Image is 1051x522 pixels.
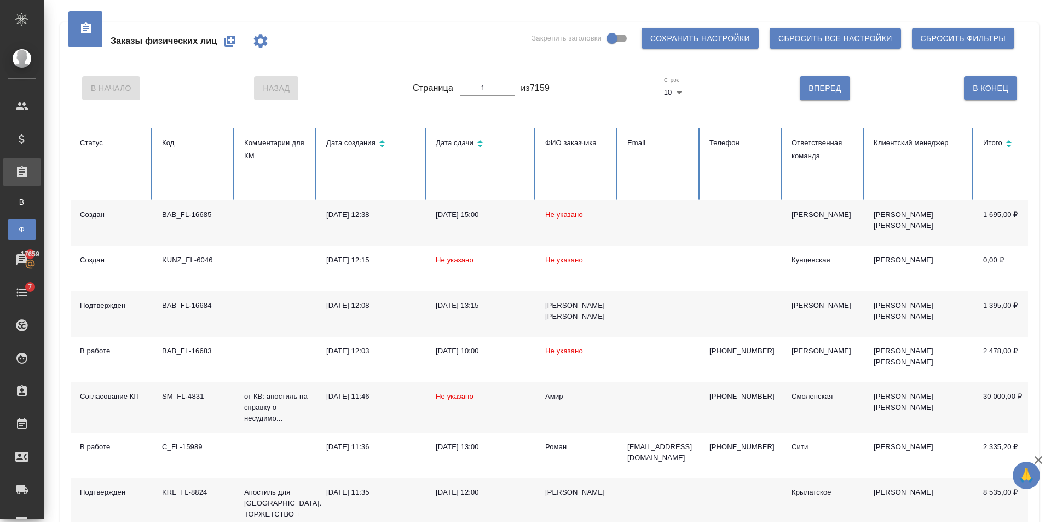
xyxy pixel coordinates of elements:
[664,77,679,83] label: Строк
[326,441,418,452] div: [DATE] 11:36
[80,441,145,452] div: В работе
[545,487,610,498] div: [PERSON_NAME]
[709,441,774,452] p: [PHONE_NUMBER]
[162,300,227,311] div: BAB_FL-16684
[326,391,418,402] div: [DATE] 11:46
[436,256,473,264] span: Не указано
[778,32,892,45] span: Сбросить все настройки
[865,382,974,433] td: [PERSON_NAME] [PERSON_NAME]
[326,136,418,152] div: Сортировка
[162,346,227,357] div: BAB_FL-16683
[792,391,856,402] div: Смоленская
[1013,462,1040,489] button: 🙏
[436,346,528,357] div: [DATE] 10:00
[14,224,30,235] span: Ф
[326,209,418,220] div: [DATE] 12:38
[436,209,528,220] div: [DATE] 15:00
[436,441,528,452] div: [DATE] 13:00
[80,487,145,498] div: Подтвержден
[162,209,227,220] div: BAB_FL-16685
[436,300,528,311] div: [DATE] 13:15
[874,136,966,150] div: Клиентский менеджер
[326,487,418,498] div: [DATE] 11:35
[80,391,145,402] div: Согласование КП
[865,246,974,291] td: [PERSON_NAME]
[770,28,901,49] button: Сбросить все настройки
[14,197,30,208] span: В
[809,82,841,95] span: Вперед
[709,391,774,402] p: [PHONE_NUMBER]
[326,255,418,266] div: [DATE] 12:15
[545,391,610,402] div: Амир
[436,136,528,152] div: Сортировка
[912,28,1014,49] button: Сбросить фильтры
[627,441,692,463] p: [EMAIL_ADDRESS][DOMAIN_NAME]
[326,300,418,311] div: [DATE] 12:08
[413,82,453,95] span: Страница
[545,441,610,452] div: Роман
[792,441,856,452] div: Сити
[3,246,41,273] a: 17659
[983,136,1048,152] div: Сортировка
[80,300,145,311] div: Подтвержден
[664,85,686,100] div: 10
[162,391,227,402] div: SM_FL-4831
[436,487,528,498] div: [DATE] 12:00
[545,300,610,322] div: [PERSON_NAME] [PERSON_NAME]
[244,136,309,163] div: Комментарии для КМ
[545,210,583,219] span: Не указано
[792,300,856,311] div: [PERSON_NAME]
[8,191,36,213] a: В
[792,255,856,266] div: Кунцевская
[521,82,550,95] span: из 7159
[111,35,217,48] span: Заказы физических лиц
[709,136,774,150] div: Телефон
[964,76,1017,100] button: В Конец
[162,441,227,452] div: C_FL-15989
[921,32,1006,45] span: Сбросить фильтры
[973,82,1008,95] span: В Конец
[3,279,41,306] a: 7
[162,487,227,498] div: KRL_FL-8824
[244,391,309,424] p: от КВ: апостиль на справку о несудимо...
[792,209,856,220] div: [PERSON_NAME]
[162,136,227,150] div: Код
[642,28,759,49] button: Сохранить настройки
[865,200,974,246] td: [PERSON_NAME] [PERSON_NAME]
[80,136,145,150] div: Статус
[865,291,974,337] td: [PERSON_NAME] [PERSON_NAME]
[627,136,692,150] div: Email
[14,249,46,260] span: 17659
[545,256,583,264] span: Не указано
[532,33,602,44] span: Закрепить заголовки
[80,255,145,266] div: Создан
[800,76,850,100] button: Вперед
[8,219,36,240] a: Ф
[21,282,38,292] span: 7
[545,136,610,150] div: ФИО заказчика
[217,28,243,54] button: Создать
[709,346,774,357] p: [PHONE_NUMBER]
[162,255,227,266] div: KUNZ_FL-6046
[80,346,145,357] div: В работе
[545,347,583,355] span: Не указано
[792,487,856,498] div: Крылатское
[326,346,418,357] div: [DATE] 12:03
[792,136,856,163] div: Ответственная команда
[650,32,750,45] span: Сохранить настройки
[792,346,856,357] div: [PERSON_NAME]
[865,433,974,478] td: [PERSON_NAME]
[865,337,974,382] td: [PERSON_NAME] [PERSON_NAME]
[1017,464,1036,487] span: 🙏
[436,392,473,400] span: Не указано
[80,209,145,220] div: Создан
